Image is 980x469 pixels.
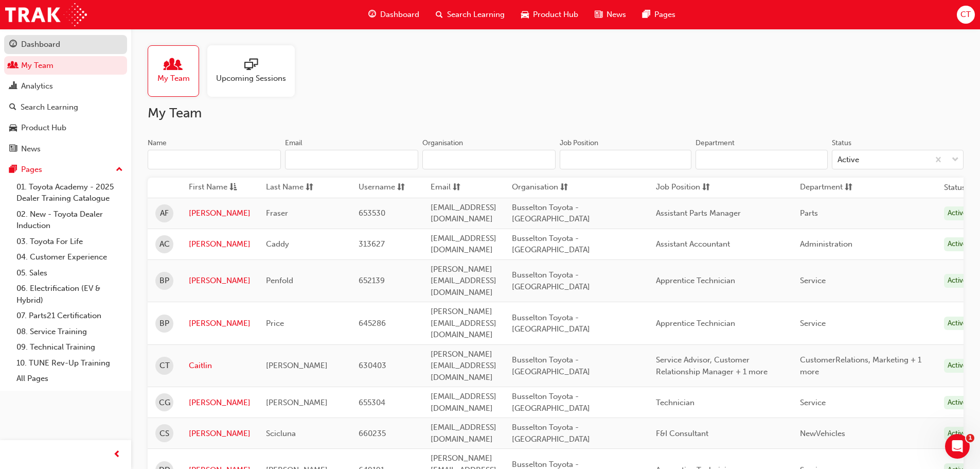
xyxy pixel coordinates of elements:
span: news-icon [595,8,602,21]
span: sorting-icon [702,181,710,194]
span: Product Hub [533,9,578,21]
button: First Nameasc-icon [189,181,245,194]
a: [PERSON_NAME] [189,238,251,250]
span: Busselton Toyota - [GEOGRAPHIC_DATA] [512,423,590,444]
div: Product Hub [21,122,66,134]
iframe: Intercom live chat [945,434,970,459]
span: up-icon [116,163,123,177]
span: guage-icon [368,8,376,21]
a: 01. Toyota Academy - 2025 Dealer Training Catalogue [12,179,127,206]
span: sorting-icon [560,181,568,194]
button: Pages [4,160,127,179]
span: Busselton Toyota - [GEOGRAPHIC_DATA] [512,313,590,334]
th: Status [944,182,966,194]
span: [PERSON_NAME] [266,398,328,407]
h2: My Team [148,105,964,121]
span: guage-icon [9,40,17,49]
div: Email [285,138,302,148]
span: Department [800,181,843,194]
span: [EMAIL_ADDRESS][DOMAIN_NAME] [431,423,496,444]
span: news-icon [9,145,17,154]
span: [EMAIL_ADDRESS][DOMAIN_NAME] [431,203,496,224]
span: car-icon [9,124,17,133]
span: Email [431,181,451,194]
span: Service [800,398,826,407]
a: 10. TUNE Rev-Up Training [12,355,127,371]
span: car-icon [521,8,529,21]
span: F&I Consultant [656,429,708,438]
input: Department [696,150,827,169]
span: Assistant Parts Manager [656,209,741,218]
div: Active [944,427,971,441]
span: Last Name [266,181,304,194]
input: Name [148,150,281,169]
span: down-icon [952,153,959,167]
div: Analytics [21,80,53,92]
span: [PERSON_NAME] [266,361,328,370]
span: 660235 [359,429,386,438]
span: Service [800,276,826,285]
span: Fraser [266,209,288,218]
div: Department [696,138,735,148]
a: [PERSON_NAME] [189,275,251,287]
span: 655304 [359,398,385,407]
span: Busselton Toyota - [GEOGRAPHIC_DATA] [512,392,590,413]
div: Active [944,359,971,373]
div: Active [944,317,971,331]
a: All Pages [12,371,127,387]
span: Apprentice Technician [656,319,735,328]
span: sorting-icon [397,181,405,194]
span: CustomerRelations, Marketing + 1 more [800,355,921,376]
div: Active [944,237,971,251]
span: 653530 [359,209,385,218]
button: Usernamesorting-icon [359,181,415,194]
button: Job Positionsorting-icon [656,181,712,194]
button: CT [957,6,975,24]
span: News [607,9,626,21]
a: My Team [148,45,207,97]
span: Service [800,319,826,328]
a: pages-iconPages [634,4,684,25]
span: CS [159,428,169,440]
span: Caddy [266,239,289,249]
a: News [4,140,127,159]
button: Emailsorting-icon [431,181,487,194]
div: Status [832,138,851,148]
button: Organisationsorting-icon [512,181,568,194]
span: Organisation [512,181,558,194]
a: Analytics [4,77,127,96]
span: Scicluna [266,429,296,438]
span: Busselton Toyota - [GEOGRAPHIC_DATA] [512,234,590,255]
span: CT [159,360,170,372]
a: 08. Service Training [12,324,127,340]
span: [PERSON_NAME][EMAIL_ADDRESS][DOMAIN_NAME] [431,307,496,339]
button: DashboardMy TeamAnalyticsSearch LearningProduct HubNews [4,33,127,160]
a: [PERSON_NAME] [189,318,251,329]
span: 630403 [359,361,386,370]
a: 09. Technical Training [12,339,127,355]
a: Product Hub [4,118,127,137]
span: 645286 [359,319,386,328]
a: 06. Electrification (EV & Hybrid) [12,281,127,308]
a: Caitlin [189,360,251,372]
input: Organisation [422,150,556,169]
span: NewVehicles [800,429,845,438]
div: Active [838,154,859,166]
span: Dashboard [380,9,419,21]
span: [PERSON_NAME][EMAIL_ADDRESS][DOMAIN_NAME] [431,265,496,297]
span: Technician [656,398,694,407]
span: 1 [966,434,974,442]
span: chart-icon [9,82,17,91]
a: car-iconProduct Hub [513,4,586,25]
span: BP [159,275,169,287]
span: search-icon [436,8,443,21]
span: Busselton Toyota - [GEOGRAPHIC_DATA] [512,203,590,224]
a: 03. Toyota For Life [12,234,127,250]
span: Search Learning [447,9,505,21]
span: 313627 [359,239,385,249]
span: My Team [157,73,190,84]
a: Dashboard [4,35,127,54]
span: Parts [800,209,818,218]
span: search-icon [9,103,16,112]
span: Administration [800,239,852,249]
